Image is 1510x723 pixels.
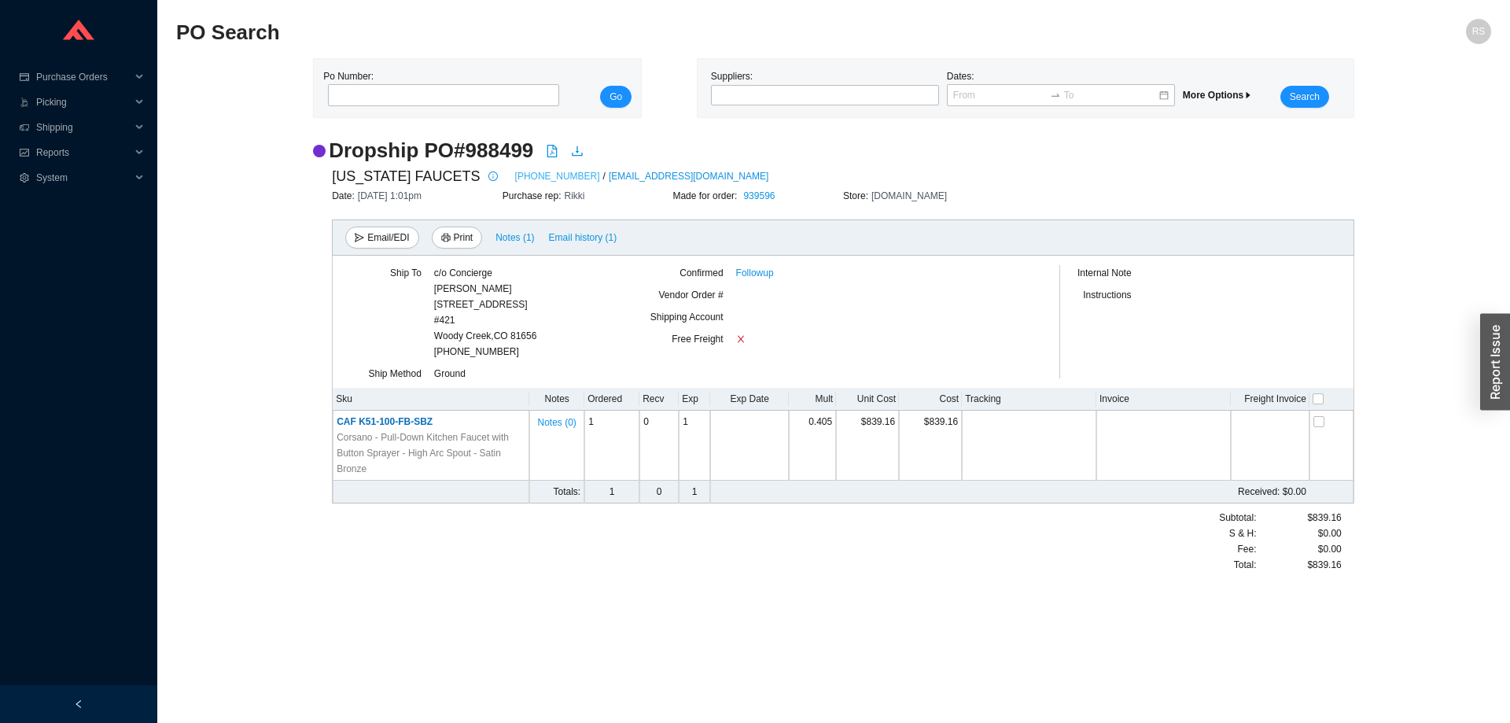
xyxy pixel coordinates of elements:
span: Go [610,89,622,105]
span: Ship Method [368,368,421,379]
span: Free Freight [672,334,723,345]
span: Corsano - Pull-Down Kitchen Faucet with Button Sprayer - High Arc Spout - Satin Bronze [337,430,525,477]
span: Confirmed [679,267,723,279]
div: [PHONE_NUMBER] [434,265,537,360]
a: [PHONE_NUMBER] [515,168,600,184]
span: Notes ( 1 ) [495,230,534,245]
span: Made for order: [672,190,740,201]
span: download [571,145,584,157]
span: Email/EDI [367,230,409,245]
h2: PO Search [176,19,1162,46]
td: $839.16 [836,411,899,481]
span: Ground [434,368,466,379]
div: Suppliers: [707,68,943,108]
th: Ordered [584,388,639,411]
span: Reports [36,140,131,165]
span: Rikki [565,190,585,201]
span: fund [19,148,30,157]
button: printerPrint [432,227,483,249]
td: 1 [679,411,710,481]
div: Po Number: [323,68,554,108]
div: $839.16 [1257,557,1342,573]
div: Sku [336,391,526,407]
button: Go [600,86,632,108]
span: file-pdf [546,145,558,157]
span: Subtotal: [1219,510,1256,526]
span: Search [1290,89,1320,105]
span: left [74,699,83,709]
th: Recv [639,388,679,411]
a: Followup [736,265,774,281]
div: Dates: [943,68,1179,108]
span: setting [19,173,30,183]
span: Totals: [553,486,580,497]
button: sendEmail/EDI [345,227,418,249]
span: Ship To [390,267,422,279]
span: Purchase rep: [503,190,565,201]
span: RS [1472,19,1486,44]
a: file-pdf [546,145,558,160]
span: More Options [1183,90,1253,101]
span: Fee : [1237,541,1256,557]
span: Vendor Order # [659,290,724,301]
span: Total: [1234,557,1257,573]
span: S & H: [1229,526,1257,541]
span: send [355,233,364,244]
span: [DATE] 1:01pm [358,190,422,201]
td: 0 [639,481,679,504]
span: Purchase Orders [36,65,131,90]
span: [US_STATE] FAUCETS [332,164,480,188]
td: 1 [584,481,639,504]
td: 1 [584,411,639,481]
div: c/o Concierge [PERSON_NAME] [STREET_ADDRESS] #421 Woody Creek , CO 81656 [434,265,537,344]
input: To [1064,87,1158,103]
th: Mult [789,388,836,411]
a: 939596 [743,190,775,201]
td: $839.16 [899,411,962,481]
span: swap-right [1050,90,1061,101]
span: Print [454,230,473,245]
span: Notes ( 0 ) [537,415,576,430]
span: Store: [843,190,871,201]
a: download [571,145,584,160]
span: Internal Note [1077,267,1132,279]
th: Cost [899,388,962,411]
span: caret-right [1243,90,1253,100]
button: Search [1280,86,1329,108]
th: Unit Cost [836,388,899,411]
th: Notes [529,388,584,411]
span: Picking [36,90,131,115]
span: $0.00 [1318,541,1342,557]
span: Received: [1238,486,1280,497]
button: Email history (1) [548,227,618,249]
span: Email history (1) [549,230,617,245]
span: to [1050,90,1061,101]
span: Shipping Account [650,312,724,323]
input: From [953,87,1047,103]
td: 0.405 [789,411,836,481]
button: Notes (1) [495,229,535,240]
span: Date: [332,190,358,201]
span: CAF K51-100-FB-SBZ [337,416,433,427]
span: printer [441,233,451,244]
th: Tracking [962,388,1096,411]
th: Exp [679,388,710,411]
span: System [36,165,131,190]
th: Exp Date [710,388,789,411]
td: $0.00 [789,481,1309,504]
td: 0 [639,411,679,481]
span: credit-card [19,72,30,82]
span: info-circle [484,172,502,181]
span: close [736,334,746,344]
div: $0.00 [1257,526,1342,541]
button: Notes (0) [536,414,576,425]
span: Instructions [1083,290,1131,301]
h2: Dropship PO # 988499 [329,137,533,164]
span: [DOMAIN_NAME] [871,190,947,201]
th: Invoice [1096,388,1231,411]
span: Shipping [36,115,131,140]
td: 1 [679,481,710,504]
span: / [603,168,606,184]
th: Freight Invoice [1231,388,1309,411]
button: info-circle [481,165,503,187]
